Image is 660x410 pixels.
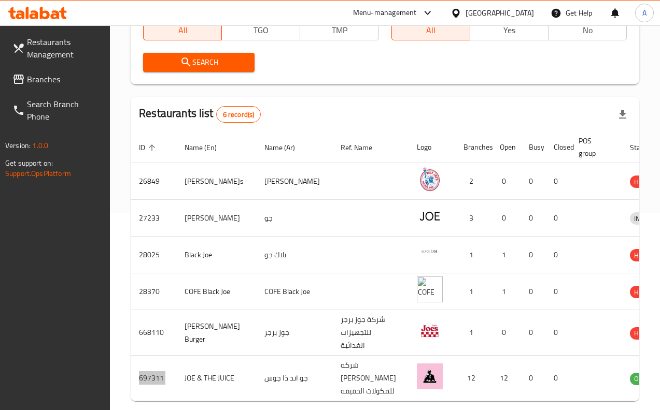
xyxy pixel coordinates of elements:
[176,310,256,356] td: [PERSON_NAME] Burger
[27,36,102,61] span: Restaurants Management
[226,23,296,38] span: TGO
[27,98,102,123] span: Search Branch Phone
[492,273,521,310] td: 1
[353,7,417,19] div: Menu-management
[474,23,544,38] span: Yes
[332,356,409,401] td: شركه [PERSON_NAME] للمكولات الخفيفه
[131,310,176,356] td: 668110
[417,363,443,389] img: JOE & THE JUICE
[332,310,409,356] td: شركة جوز برجر للتجهيزات الغذائية
[521,310,545,356] td: 0
[630,373,655,385] span: OPEN
[217,110,261,120] span: 6 record(s)
[492,237,521,273] td: 1
[553,23,623,38] span: No
[151,56,246,69] span: Search
[4,30,110,67] a: Restaurants Management
[521,273,545,310] td: 0
[409,131,455,163] th: Logo
[300,20,378,40] button: TMP
[185,141,230,154] span: Name (En)
[492,310,521,356] td: 0
[548,20,627,40] button: No
[492,200,521,237] td: 0
[521,356,545,401] td: 0
[630,373,655,385] div: OPEN
[470,20,549,40] button: Yes
[545,200,570,237] td: 0
[176,356,256,401] td: JOE & THE JUICE
[4,92,110,129] a: Search Branch Phone
[143,20,222,40] button: All
[492,163,521,200] td: 0
[131,200,176,237] td: 27233
[341,141,386,154] span: Ref. Name
[466,7,534,19] div: [GEOGRAPHIC_DATA]
[131,356,176,401] td: 697311
[391,20,470,40] button: All
[139,106,261,123] h2: Restaurants list
[148,23,218,38] span: All
[545,310,570,356] td: 0
[5,167,71,180] a: Support.OpsPlatform
[32,139,48,152] span: 1.0.0
[139,141,159,154] span: ID
[176,163,256,200] td: [PERSON_NAME]s
[5,156,53,170] span: Get support on:
[143,53,255,72] button: Search
[256,237,332,273] td: بلاك جو
[304,23,374,38] span: TMP
[545,163,570,200] td: 0
[417,240,443,266] img: Black Joe
[256,200,332,237] td: جو
[5,139,31,152] span: Version:
[492,356,521,401] td: 12
[521,237,545,273] td: 0
[521,200,545,237] td: 0
[176,273,256,310] td: COFE Black Joe
[579,135,609,159] span: POS group
[417,318,443,344] img: Joe's Burger
[417,276,443,302] img: COFE Black Joe
[131,237,176,273] td: 28025
[256,273,332,310] td: COFE Black Joe
[521,163,545,200] td: 0
[455,310,492,356] td: 1
[256,310,332,356] td: جوز برجر
[131,273,176,310] td: 28370
[417,203,443,229] img: Joe
[455,273,492,310] td: 1
[545,273,570,310] td: 0
[256,163,332,200] td: [PERSON_NAME]
[455,131,492,163] th: Branches
[264,141,308,154] span: Name (Ar)
[455,356,492,401] td: 12
[131,163,176,200] td: 26849
[455,200,492,237] td: 3
[176,200,256,237] td: [PERSON_NAME]
[521,131,545,163] th: Busy
[545,131,570,163] th: Closed
[545,356,570,401] td: 0
[455,163,492,200] td: 2
[492,131,521,163] th: Open
[455,237,492,273] td: 1
[545,237,570,273] td: 0
[176,237,256,273] td: Black Joe
[221,20,300,40] button: TGO
[396,23,466,38] span: All
[642,7,647,19] span: A
[27,73,102,85] span: Branches
[610,102,635,127] div: Export file
[4,67,110,92] a: Branches
[216,106,261,123] div: Total records count
[417,166,443,192] img: Billy Joe's
[256,356,332,401] td: جو آند ذا جوس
